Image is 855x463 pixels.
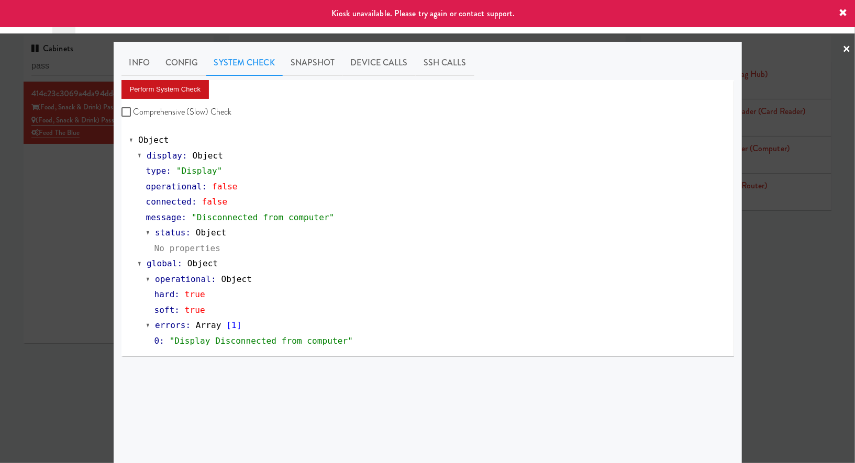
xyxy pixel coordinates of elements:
span: type [146,166,166,176]
span: "Disconnected from computer" [192,212,335,222]
span: message [146,212,182,222]
span: ] [237,320,242,330]
span: : [182,212,187,222]
span: false [212,182,238,191]
span: : [166,166,171,176]
span: : [182,151,187,161]
span: "Display" [176,166,223,176]
span: Object [187,258,218,268]
span: display [147,151,182,161]
span: : [159,336,164,346]
a: Config [158,50,206,76]
span: Array [196,320,221,330]
span: : [174,305,180,315]
span: 0 [154,336,160,346]
span: operational [155,274,211,284]
a: Snapshot [283,50,343,76]
span: : [185,228,191,238]
span: [ [226,320,231,330]
span: operational [146,182,202,191]
span: connected [146,197,192,207]
a: Info [121,50,158,76]
span: : [192,197,197,207]
span: Kiosk unavailable. Please try again or contact support. [331,7,515,19]
span: status [155,228,185,238]
span: : [177,258,182,268]
span: : [185,320,191,330]
a: × [842,33,851,66]
button: Perform System Check [121,80,209,99]
span: global [147,258,177,268]
span: Object [221,274,252,284]
span: errors [155,320,185,330]
label: Comprehensive (Slow) Check [121,104,232,120]
span: soft [154,305,175,315]
span: true [185,305,205,315]
a: System Check [206,50,283,76]
span: true [185,289,205,299]
a: Device Calls [343,50,416,76]
input: Comprehensive (Slow) Check [121,108,134,117]
span: : [174,289,180,299]
span: Object [193,151,223,161]
span: "Display Disconnected from computer" [170,336,353,346]
span: false [202,197,228,207]
span: Object [196,228,226,238]
span: : [202,182,207,191]
span: 1 [231,320,237,330]
a: SSH Calls [416,50,474,76]
span: : [211,274,216,284]
span: Object [138,135,169,145]
span: hard [154,289,175,299]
